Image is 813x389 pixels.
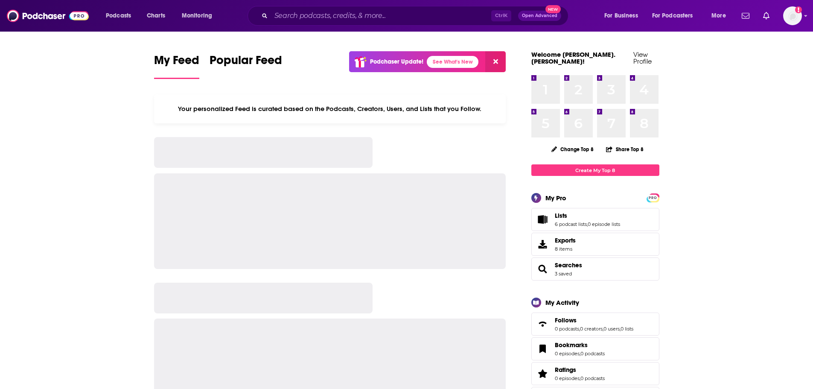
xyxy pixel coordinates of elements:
span: , [580,351,580,357]
a: 0 episode lists [588,221,620,227]
a: Ratings [534,368,551,380]
div: My Activity [545,298,579,307]
a: Exports [531,233,659,256]
span: Ratings [531,362,659,385]
a: 0 episodes [555,375,580,381]
button: Show profile menu [783,6,802,25]
span: Exports [555,237,576,244]
div: Search podcasts, credits, & more... [256,6,577,26]
svg: Add a profile image [795,6,802,13]
button: open menu [598,9,649,23]
a: 6 podcast lists [555,221,587,227]
button: Change Top 8 [546,144,599,155]
a: Searches [534,263,551,275]
span: More [711,10,726,22]
a: 0 lists [621,326,633,332]
a: View Profile [633,50,652,65]
a: Bookmarks [534,343,551,355]
a: Popular Feed [210,53,282,79]
a: Follows [555,316,633,324]
button: Open AdvancedNew [518,11,561,21]
div: My Pro [545,194,566,202]
span: For Podcasters [652,10,693,22]
a: Follows [534,318,551,330]
a: 0 creators [580,326,603,332]
a: My Feed [154,53,199,79]
span: , [580,375,580,381]
button: open menu [705,9,737,23]
img: Podchaser - Follow, Share and Rate Podcasts [7,8,89,24]
button: open menu [100,9,142,23]
span: Exports [534,238,551,250]
span: , [579,326,580,332]
span: Bookmarks [555,341,588,349]
span: PRO [648,195,658,201]
a: Bookmarks [555,341,605,349]
span: Ctrl K [491,10,511,21]
a: Show notifications dropdown [738,9,753,23]
span: Lists [531,208,659,231]
span: Open Advanced [522,14,557,18]
a: 3 saved [555,271,572,277]
span: 8 items [555,246,576,252]
span: Follows [555,316,577,324]
img: User Profile [783,6,802,25]
span: , [603,326,603,332]
span: New [545,5,561,13]
a: Welcome [PERSON_NAME].[PERSON_NAME]! [531,50,615,65]
input: Search podcasts, credits, & more... [271,9,491,23]
a: Show notifications dropdown [760,9,773,23]
span: Bookmarks [531,337,659,360]
button: open menu [647,9,705,23]
a: Ratings [555,366,605,374]
span: Follows [531,313,659,336]
span: Charts [147,10,165,22]
span: Lists [555,212,567,219]
a: Create My Top 8 [531,164,659,176]
span: Podcasts [106,10,131,22]
a: 0 podcasts [555,326,579,332]
a: Charts [141,9,170,23]
a: 0 podcasts [580,351,605,357]
span: Ratings [555,366,576,374]
button: open menu [176,9,223,23]
button: Share Top 8 [606,141,644,158]
p: Podchaser Update! [370,58,423,65]
span: , [587,221,588,227]
a: See What's New [427,56,478,68]
span: Popular Feed [210,53,282,73]
span: , [620,326,621,332]
span: Logged in as hannah.bishop [783,6,802,25]
a: Lists [534,214,551,225]
span: My Feed [154,53,199,73]
a: Searches [555,261,582,269]
div: Your personalized Feed is curated based on the Podcasts, Creators, Users, and Lists that you Follow. [154,94,506,123]
span: Monitoring [182,10,212,22]
a: Lists [555,212,620,219]
a: 0 podcasts [580,375,605,381]
span: For Business [604,10,638,22]
a: PRO [648,194,658,201]
span: Searches [531,257,659,281]
a: 0 users [603,326,620,332]
a: 0 episodes [555,351,580,357]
